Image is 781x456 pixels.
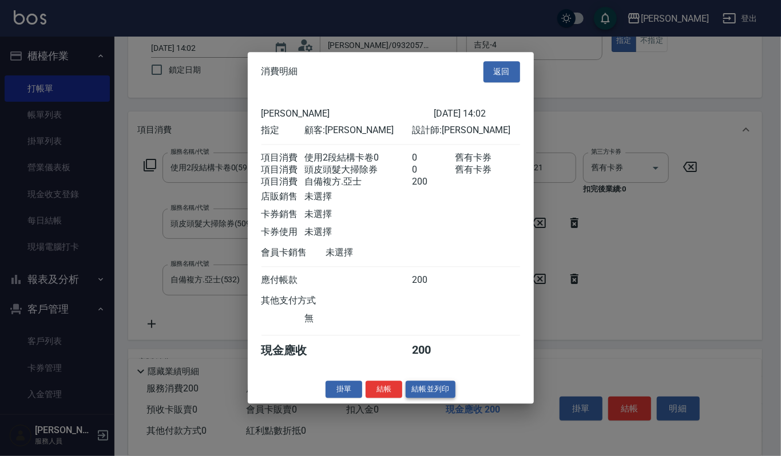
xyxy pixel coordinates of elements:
div: 無 [304,313,412,325]
button: 結帳並列印 [406,381,455,398]
div: 未選擇 [304,209,412,221]
div: 使用2段結構卡卷0 [304,152,412,164]
div: 0 [412,164,455,176]
button: 結帳 [366,381,402,398]
button: 掛單 [326,381,362,398]
div: 0 [412,152,455,164]
div: 200 [412,176,455,188]
span: 消費明細 [261,66,298,78]
div: [PERSON_NAME] [261,108,434,119]
div: 未選擇 [304,191,412,203]
div: 卡券使用 [261,226,304,238]
div: 卡券銷售 [261,209,304,221]
div: 項目消費 [261,164,304,176]
div: [DATE] 14:02 [434,108,520,119]
div: 舊有卡券 [455,152,520,164]
div: 項目消費 [261,152,304,164]
button: 返回 [483,61,520,82]
div: 店販銷售 [261,191,304,203]
div: 會員卡銷售 [261,247,326,259]
div: 200 [412,274,455,286]
div: 舊有卡券 [455,164,520,176]
div: 自備複方.亞士 [304,176,412,188]
div: 項目消費 [261,176,304,188]
div: 顧客: [PERSON_NAME] [304,125,412,137]
div: 設計師: [PERSON_NAME] [412,125,520,137]
div: 頭皮頭髮大掃除券 [304,164,412,176]
div: 200 [412,343,455,358]
div: 指定 [261,125,304,137]
div: 未選擇 [304,226,412,238]
div: 未選擇 [326,247,434,259]
div: 其他支付方式 [261,295,348,307]
div: 應付帳款 [261,274,304,286]
div: 現金應收 [261,343,326,358]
